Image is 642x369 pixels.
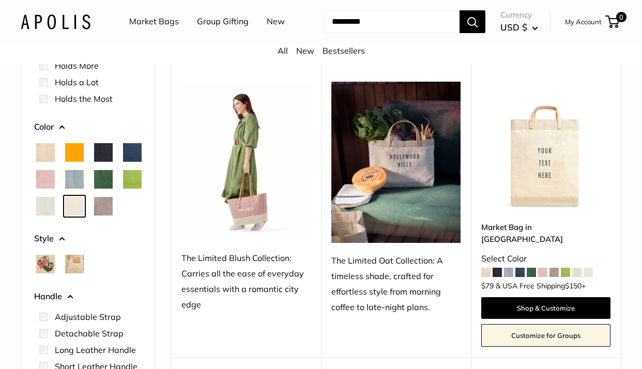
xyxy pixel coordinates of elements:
[460,10,485,33] button: Search
[496,282,586,289] span: & USA Free Shipping +
[323,45,365,56] a: Bestsellers
[36,255,55,273] button: Strawberrys
[324,10,460,33] input: Search...
[481,82,610,211] a: Market Bag in OatMarket Bag in Oat
[21,14,90,29] img: Apolis
[55,59,99,72] label: Holds More
[481,324,610,347] a: Customize for Groups
[500,22,527,33] span: USD $
[129,14,179,29] a: Market Bags
[331,82,461,243] img: The Limited Oat Collection: A timeless shade, crafted for effortless style from morning coffee to...
[36,170,55,189] button: Blush
[55,311,121,323] label: Adjustable Strap
[36,143,55,162] button: Natural
[94,197,113,216] button: Taupe
[181,251,311,313] div: The Limited Blush Collection: Carries all the ease of everyday essentials with a romantic city edge
[500,19,538,36] button: USD $
[55,327,124,340] label: Detachable Strap
[481,297,610,319] a: Shop & Customize
[94,170,113,189] button: Field Green
[296,45,314,56] a: New
[123,143,142,162] button: Navy
[267,14,285,29] a: New
[34,119,142,135] button: Color
[34,289,142,304] button: Handle
[481,281,494,290] span: $79
[55,76,99,88] label: Holds a Lot
[181,82,311,240] img: The Limited Blush Collection: Carries all the ease of everyday essentials with a romantic city edge
[55,93,113,105] label: Holds the Most
[94,143,113,162] button: Black
[565,281,582,290] span: $150
[123,170,142,189] button: Chartreuse
[481,221,610,245] a: Market Bag in [GEOGRAPHIC_DATA]
[500,8,538,22] span: Currency
[34,231,142,247] button: Style
[65,197,84,216] button: Oat
[565,16,602,28] a: My Account
[278,45,288,56] a: All
[481,82,610,211] img: Market Bag in Oat
[606,16,619,28] a: 0
[481,251,610,267] div: Select Color
[616,12,626,22] span: 0
[65,255,84,273] button: Woven
[65,170,84,189] button: Cool Gray
[36,197,55,216] button: Dove
[65,143,84,162] button: Orange
[55,344,136,356] label: Long Leather Handle
[197,14,249,29] a: Group Gifting
[331,253,461,315] div: The Limited Oat Collection: A timeless shade, crafted for effortless style from morning coffee to...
